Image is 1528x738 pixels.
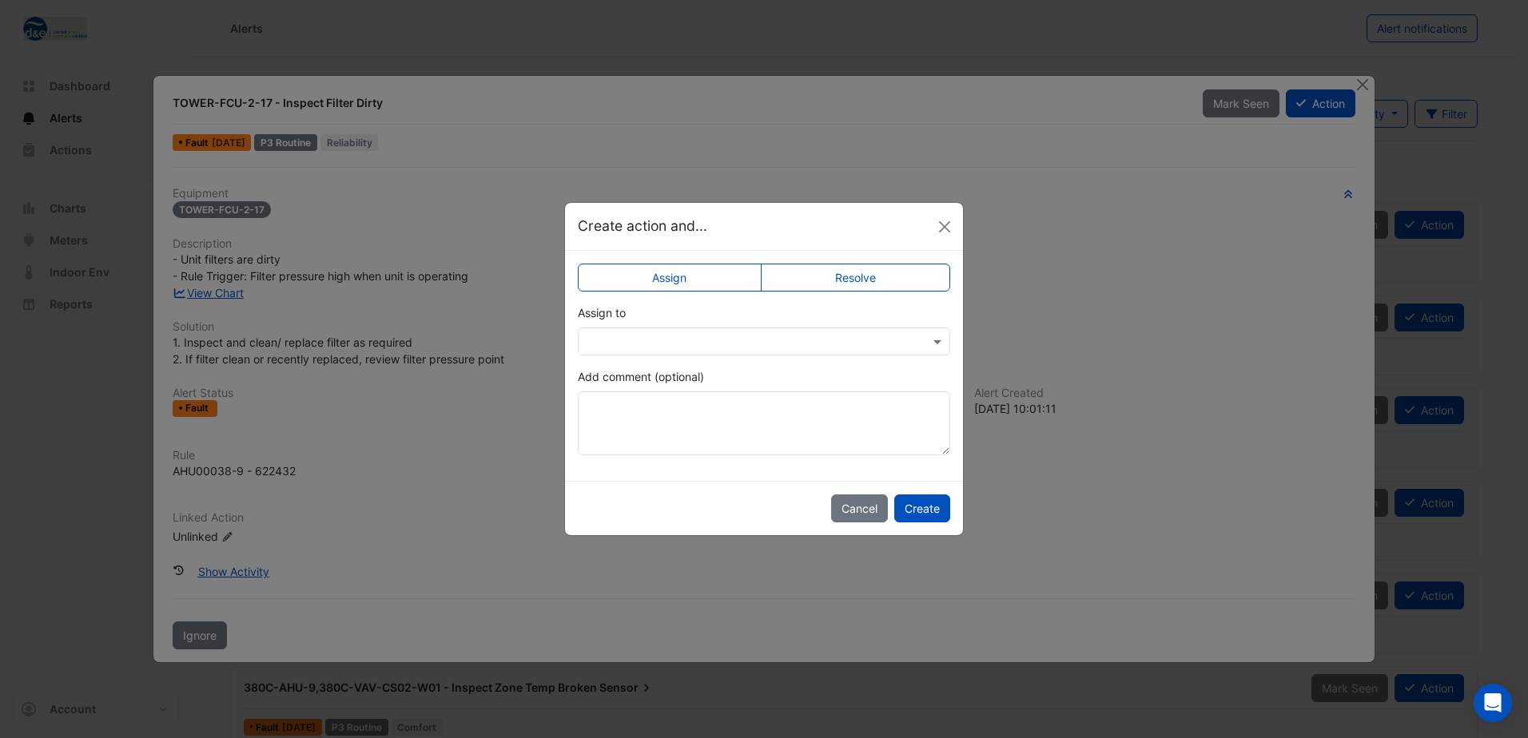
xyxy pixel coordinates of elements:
[761,264,951,292] label: Resolve
[831,494,888,522] button: Cancel
[933,215,957,239] button: Close
[578,304,626,321] label: Assign to
[578,264,762,292] label: Assign
[1474,684,1512,722] div: Open Intercom Messenger
[894,494,950,522] button: Create
[578,368,704,385] label: Add comment (optional)
[578,216,707,236] h5: Create action and...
